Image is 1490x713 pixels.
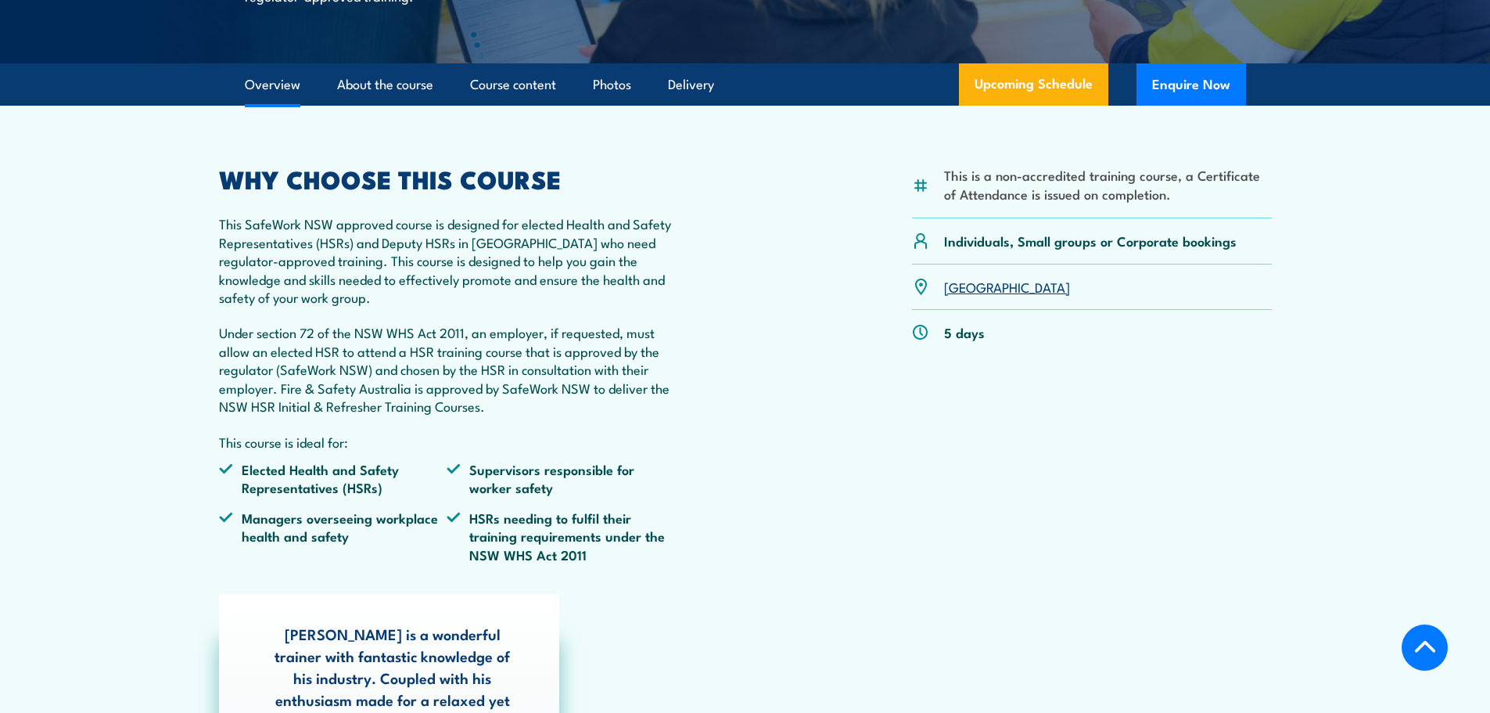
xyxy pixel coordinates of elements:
[219,214,676,306] p: This SafeWork NSW approved course is designed for elected Health and Safety Representatives (HSRs...
[245,64,300,106] a: Overview
[219,460,447,497] li: Elected Health and Safety Representatives (HSRs)
[219,509,447,564] li: Managers overseeing workplace health and safety
[447,460,675,497] li: Supervisors responsible for worker safety
[668,64,714,106] a: Delivery
[219,167,676,189] h2: WHY CHOOSE THIS COURSE
[959,63,1108,106] a: Upcoming Schedule
[219,433,676,451] p: This course is ideal for:
[944,232,1237,250] p: Individuals, Small groups or Corporate bookings
[944,277,1070,296] a: [GEOGRAPHIC_DATA]
[447,509,675,564] li: HSRs needing to fulfil their training requirements under the NSW WHS Act 2011
[1136,63,1246,106] button: Enquire Now
[944,166,1272,203] li: This is a non-accredited training course, a Certificate of Attendance is issued on completion.
[944,323,985,341] p: 5 days
[219,323,676,415] p: Under section 72 of the NSW WHS Act 2011, an employer, if requested, must allow an elected HSR to...
[337,64,433,106] a: About the course
[593,64,631,106] a: Photos
[470,64,556,106] a: Course content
